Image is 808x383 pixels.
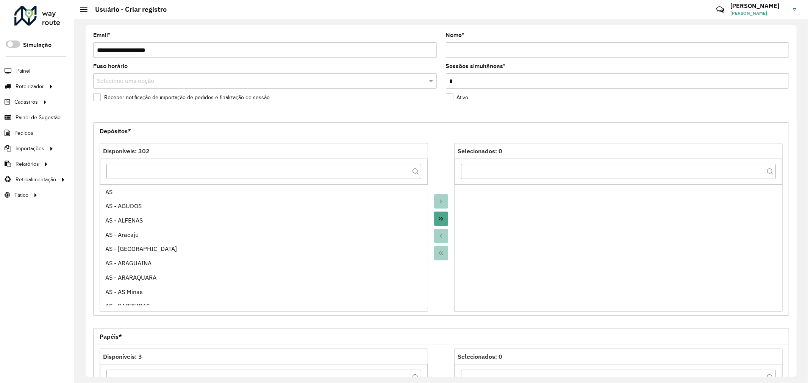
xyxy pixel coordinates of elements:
label: Receber notificação de importação de pedidos e finalização de sessão [93,93,270,101]
span: Painel de Sugestão [16,114,61,121]
div: Selecionados: 0 [458,146,779,156]
span: Tático [14,191,28,199]
h2: Usuário - Criar registro [88,5,167,14]
div: AS [105,187,422,196]
div: AS - AGUDOS [105,201,422,210]
div: AS - ALFENAS [105,216,422,225]
label: Ativo [446,93,469,101]
div: AS - AS Minas [105,287,422,296]
div: AS - Aracaju [105,230,422,239]
button: Move All to Target [434,212,449,226]
span: Cadastros [14,98,38,106]
span: Painel [16,67,30,75]
a: Contato Rápido [712,2,728,18]
label: Fuso horário [93,62,128,71]
div: AS - [GEOGRAPHIC_DATA] [105,244,422,253]
span: Importações [16,145,44,153]
span: Pedidos [14,129,33,137]
div: AS - ARARAQUARA [105,273,422,282]
span: Relatórios [16,160,39,168]
span: Depósitos* [100,128,131,134]
div: AS - BARREIRAS [105,301,422,310]
div: Disponíveis: 302 [103,146,425,156]
span: Retroalimentação [16,176,56,184]
label: Nome [446,31,464,40]
label: Sessões simultâneas [446,62,506,71]
div: Selecionados: 0 [458,352,779,361]
h3: [PERSON_NAME] [730,2,787,9]
div: AS - ARAGUAINA [105,258,422,268]
span: Roteirizador [16,83,44,90]
label: Email [93,31,110,40]
span: [PERSON_NAME] [730,10,787,17]
span: Papéis* [100,333,122,339]
div: Disponíveis: 3 [103,352,425,361]
label: Simulação [23,40,52,50]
